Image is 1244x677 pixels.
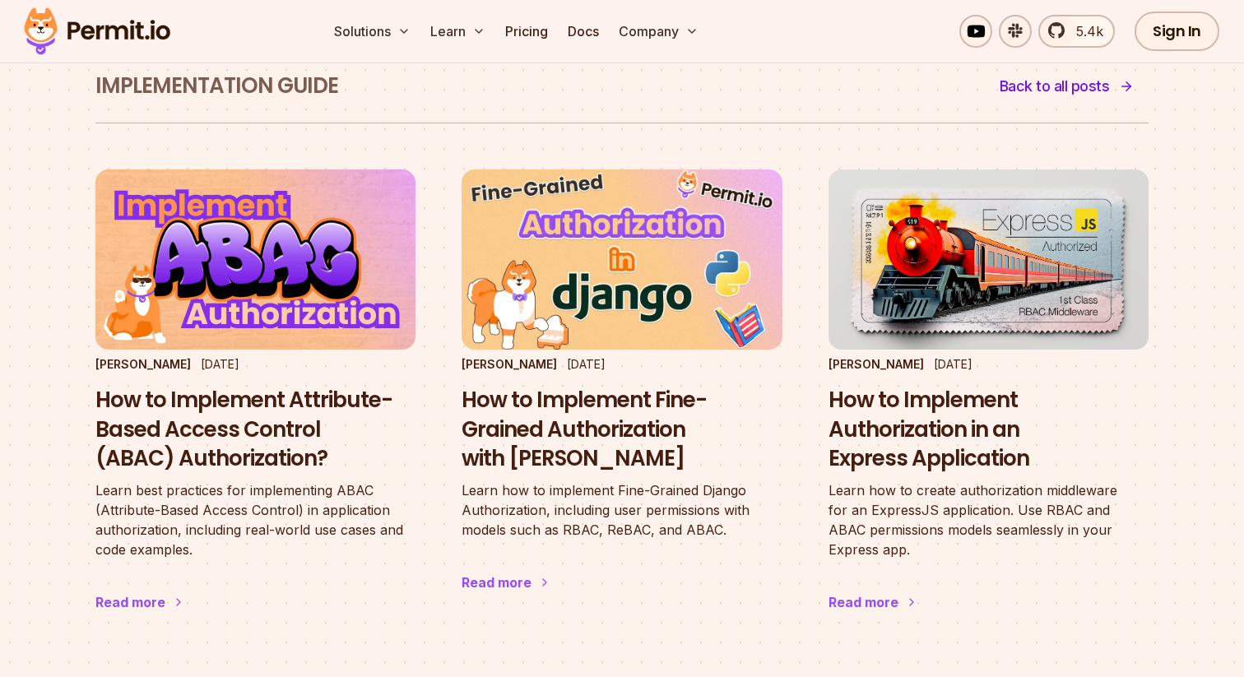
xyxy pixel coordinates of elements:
[567,357,606,371] time: [DATE]
[1135,12,1219,51] a: Sign In
[829,169,1149,350] img: How to Implement Authorization in an Express Application
[462,480,782,540] p: Learn how to implement Fine-Grained Django Authorization, including user permissions with models ...
[462,169,782,625] a: How to Implement Fine-Grained Authorization with Django[PERSON_NAME][DATE]How to Implement Fine-G...
[327,15,417,48] button: Solutions
[95,356,191,373] p: [PERSON_NAME]
[95,480,415,559] p: Learn best practices for implementing ABAC (Attribute-Based Access Control) in application author...
[462,169,782,350] img: How to Implement Fine-Grained Authorization with Django
[829,356,924,373] p: [PERSON_NAME]
[982,67,1149,106] a: Back to all posts
[499,15,555,48] a: Pricing
[1000,75,1110,98] span: Back to all posts
[561,15,606,48] a: Docs
[829,592,898,612] div: Read more
[201,357,239,371] time: [DATE]
[829,480,1149,559] p: Learn how to create authorization middleware for an ExpressJS application. Use RBAC and ABAC perm...
[16,3,178,59] img: Permit logo
[1038,15,1115,48] a: 5.4k
[829,386,1149,474] h3: How to Implement Authorization in an Express Application
[95,386,415,474] h3: How to Implement Attribute-Based Access Control (ABAC) Authorization?
[462,356,557,373] p: [PERSON_NAME]
[934,357,972,371] time: [DATE]
[462,573,531,592] div: Read more
[462,386,782,474] h3: How to Implement Fine-Grained Authorization with [PERSON_NAME]
[95,169,415,350] img: How to Implement Attribute-Based Access Control (ABAC) Authorization?
[95,592,165,612] div: Read more
[424,15,492,48] button: Learn
[95,169,415,645] a: How to Implement Attribute-Based Access Control (ABAC) Authorization?[PERSON_NAME][DATE]How to Im...
[829,169,1149,645] a: How to Implement Authorization in an Express Application[PERSON_NAME][DATE]How to Implement Autho...
[1066,21,1103,41] span: 5.4k
[612,15,705,48] button: Company
[95,72,338,101] h1: Implementation Guide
